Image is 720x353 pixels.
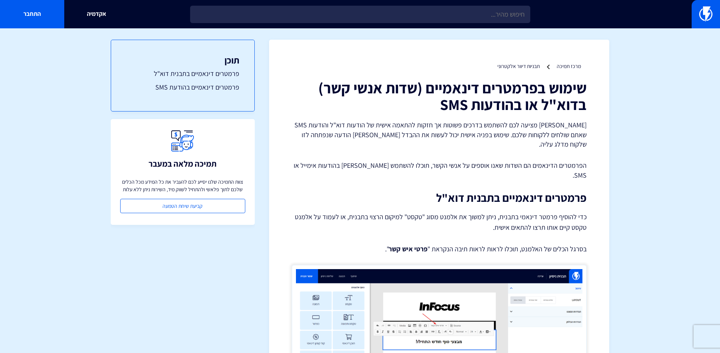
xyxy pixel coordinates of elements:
[292,212,587,233] p: כדי להוסיף פרמטר דינאמי בתבנית, ניתן למשוך את אלמנט מסוג "טקסט" למיקום הרצוי בתבנית, או לעמוד על ...
[126,82,239,92] a: פרמטרים דינאמיים בהודעת SMS
[497,63,540,70] a: תבניות דיוור אלקטרוני
[557,63,581,70] a: מרכז תמיכה
[190,6,530,23] input: חיפוש מהיר...
[292,161,587,180] p: הפרמטרים הדינאמים הם השדות שאנו אוספים על אנשי הקשר, תוכלו להשתמש [PERSON_NAME] בהודעות אימייל או...
[292,192,587,204] h2: פרמטרים דינאמיים בתבנית דוא"ל
[389,245,427,253] strong: פרטי איש קשר
[126,55,239,65] h3: תוכן
[149,159,217,168] h3: תמיכה מלאה במעבר
[126,69,239,79] a: פרמטרים דינאמיים בתבנית דוא"ל
[292,120,587,149] p: [PERSON_NAME] מציעה לכם להשתמש בדרכים פשוטות אך חזקות להתאמה אישית של הודעות דוא"ל והודעות SMS שא...
[292,244,587,254] p: בסרגל הכלים של האלמנט, תוכלו לראות לראות תיבה הנקראת " ".
[292,79,587,113] h1: שימוש בפרמטרים דינאמיים (שדות אנשי קשר) בדוא"ל או בהודעות SMS
[120,178,245,193] p: צוות התמיכה שלנו יסייע לכם להעביר את כל המידע מכל הכלים שלכם לתוך פלאשי ולהתחיל לשווק מיד, השירות...
[120,199,245,213] a: קביעת שיחת הטמעה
